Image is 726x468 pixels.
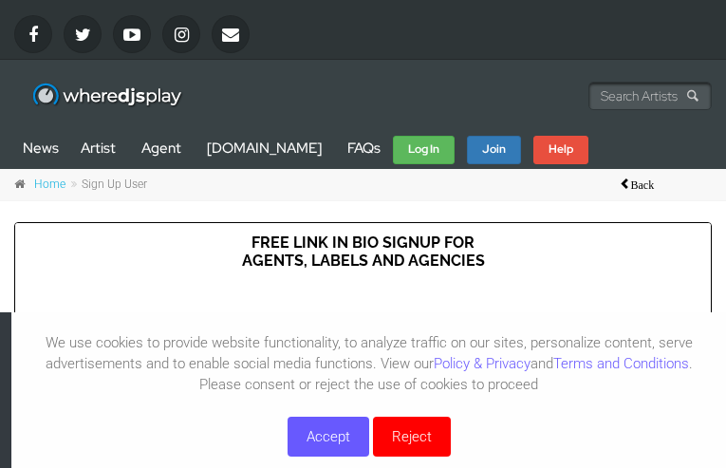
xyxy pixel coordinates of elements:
[533,136,588,164] a: Help
[408,141,439,157] strong: Log In
[434,355,531,372] a: Policy & Privacy
[620,178,655,189] span: Back
[34,178,65,191] a: Home
[288,417,369,457] button: Accept
[242,234,485,270] p: FREE LINK IN BIO SIGNUP FOR AGENTS, LABELS AND AGENCIES
[347,139,381,158] a: FAQs
[393,136,455,164] a: Log In
[81,139,116,158] a: Artist
[482,141,506,157] strong: Join
[68,177,147,194] li: Sign Up User
[141,139,181,158] a: Agent
[23,139,59,158] a: News
[31,82,184,111] img: WhereDJsPlay
[549,141,573,157] strong: Help
[553,355,689,372] a: Terms and Conditions
[207,139,322,158] a: [DOMAIN_NAME]
[11,332,726,395] p: We use cookies to provide website functionality, to analyze traffic on our sites, personalize con...
[467,136,521,164] a: Join
[588,82,712,110] input: Search Artists
[373,417,451,457] button: Reject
